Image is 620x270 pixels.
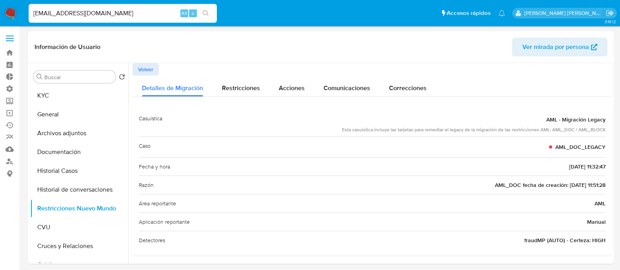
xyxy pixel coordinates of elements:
[30,199,128,218] button: Restricciones Nuevo Mundo
[35,43,100,51] h1: Información de Usuario
[192,9,194,17] span: s
[512,38,607,56] button: Ver mirada por persona
[30,124,128,143] button: Archivos adjuntos
[522,38,589,56] span: Ver mirada por persona
[30,237,128,256] button: Cruces y Relaciones
[30,105,128,124] button: General
[30,161,128,180] button: Historial Casos
[44,74,113,81] input: Buscar
[198,8,214,19] button: search-icon
[119,74,125,82] button: Volver al orden por defecto
[30,86,128,105] button: KYC
[30,180,128,199] button: Historial de conversaciones
[498,10,505,16] a: Notificaciones
[36,74,43,80] button: Buscar
[524,9,604,17] p: emmanuel.vitiello@mercadolibre.com
[30,143,128,161] button: Documentación
[181,9,187,17] span: Alt
[447,9,491,17] span: Accesos rápidos
[29,8,217,18] input: Buscar usuario o caso...
[606,9,614,17] a: Salir
[30,218,128,237] button: CVU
